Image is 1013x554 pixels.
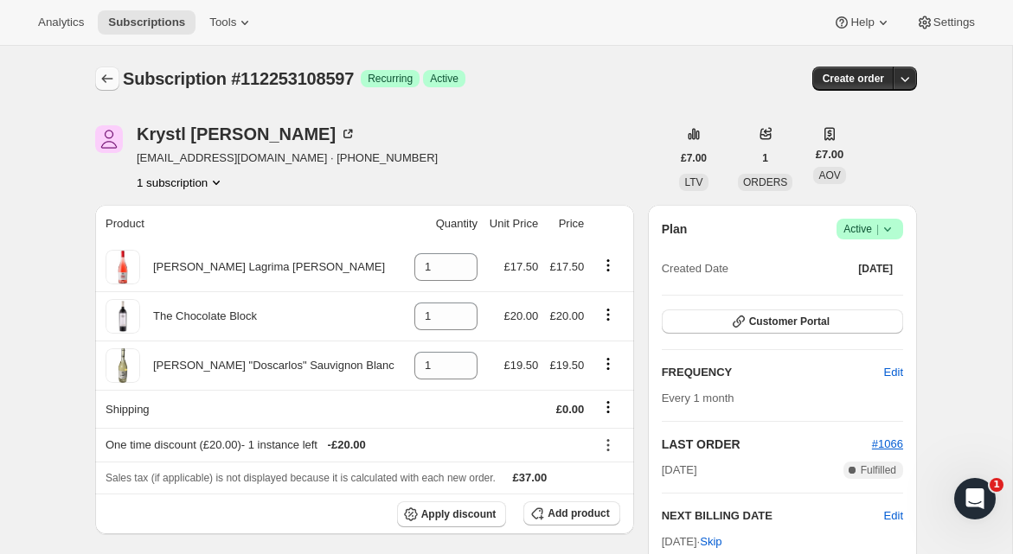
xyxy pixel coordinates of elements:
[95,67,119,91] button: Subscriptions
[850,16,874,29] span: Help
[513,471,548,484] span: £37.00
[816,146,844,163] span: £7.00
[843,220,896,238] span: Active
[954,478,996,519] iframe: Intercom live chat
[421,507,497,521] span: Apply discount
[662,535,722,548] span: [DATE] ·
[752,146,779,170] button: 1
[28,10,94,35] button: Analytics
[662,507,884,525] h2: NEXT BILLING DATE
[594,354,622,373] button: Product actions
[106,299,140,334] img: product img
[95,125,123,153] span: Krystl Francis
[823,10,901,35] button: Help
[594,256,622,275] button: Product actions
[670,146,717,170] button: £7.00
[762,151,768,165] span: 1
[861,463,896,477] span: Fulfilled
[662,260,728,277] span: Created Date
[503,260,538,273] span: £17.50
[884,507,903,525] button: Edit
[430,72,458,86] span: Active
[523,501,619,525] button: Add product
[749,315,830,328] span: Customer Portal
[858,262,893,276] span: [DATE]
[140,258,385,276] div: [PERSON_NAME] Lagrima [PERSON_NAME]
[106,436,584,454] div: One time discount (£20.00) - 1 instance left
[123,69,354,88] span: Subscription #112253108597
[594,305,622,324] button: Product actions
[872,437,903,450] a: #1066
[662,462,697,479] span: [DATE]
[407,205,483,243] th: Quantity
[209,16,236,29] span: Tools
[743,176,787,188] span: ORDERS
[823,72,884,86] span: Create order
[137,125,356,143] div: Krystl [PERSON_NAME]
[140,308,257,325] div: The Chocolate Block
[681,151,707,165] span: £7.00
[594,398,622,417] button: Shipping actions
[556,403,585,416] span: £0.00
[662,220,688,238] h2: Plan
[483,205,543,243] th: Unit Price
[98,10,196,35] button: Subscriptions
[684,176,702,188] span: LTV
[812,67,894,91] button: Create order
[550,309,585,322] span: £20.00
[368,72,413,86] span: Recurring
[106,250,140,284] img: product img
[662,436,872,453] h2: LAST ORDER
[872,436,903,453] button: #1066
[397,501,507,527] button: Apply discount
[503,359,538,372] span: £19.50
[137,150,438,167] span: [EMAIL_ADDRESS][DOMAIN_NAME] · [PHONE_NUMBER]
[933,16,975,29] span: Settings
[550,260,585,273] span: £17.50
[848,257,903,281] button: [DATE]
[550,359,585,372] span: £19.50
[874,359,914,386] button: Edit
[543,205,589,243] th: Price
[106,348,140,383] img: product img
[662,364,884,381] h2: FREQUENCY
[38,16,84,29] span: Analytics
[884,364,903,381] span: Edit
[137,174,225,191] button: Product actions
[95,390,407,428] th: Shipping
[700,533,721,551] span: Skip
[140,357,394,374] div: [PERSON_NAME] "Doscarlos" Sauvignon Blanc
[328,436,366,454] span: - £20.00
[906,10,985,35] button: Settings
[876,222,879,236] span: |
[662,392,734,404] span: Every 1 month
[106,472,496,484] span: Sales tax (if applicable) is not displayed because it is calculated with each new order.
[548,506,609,520] span: Add product
[990,478,1003,492] span: 1
[818,169,840,181] span: AOV
[503,309,538,322] span: £20.00
[662,309,903,334] button: Customer Portal
[95,205,407,243] th: Product
[199,10,264,35] button: Tools
[108,16,185,29] span: Subscriptions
